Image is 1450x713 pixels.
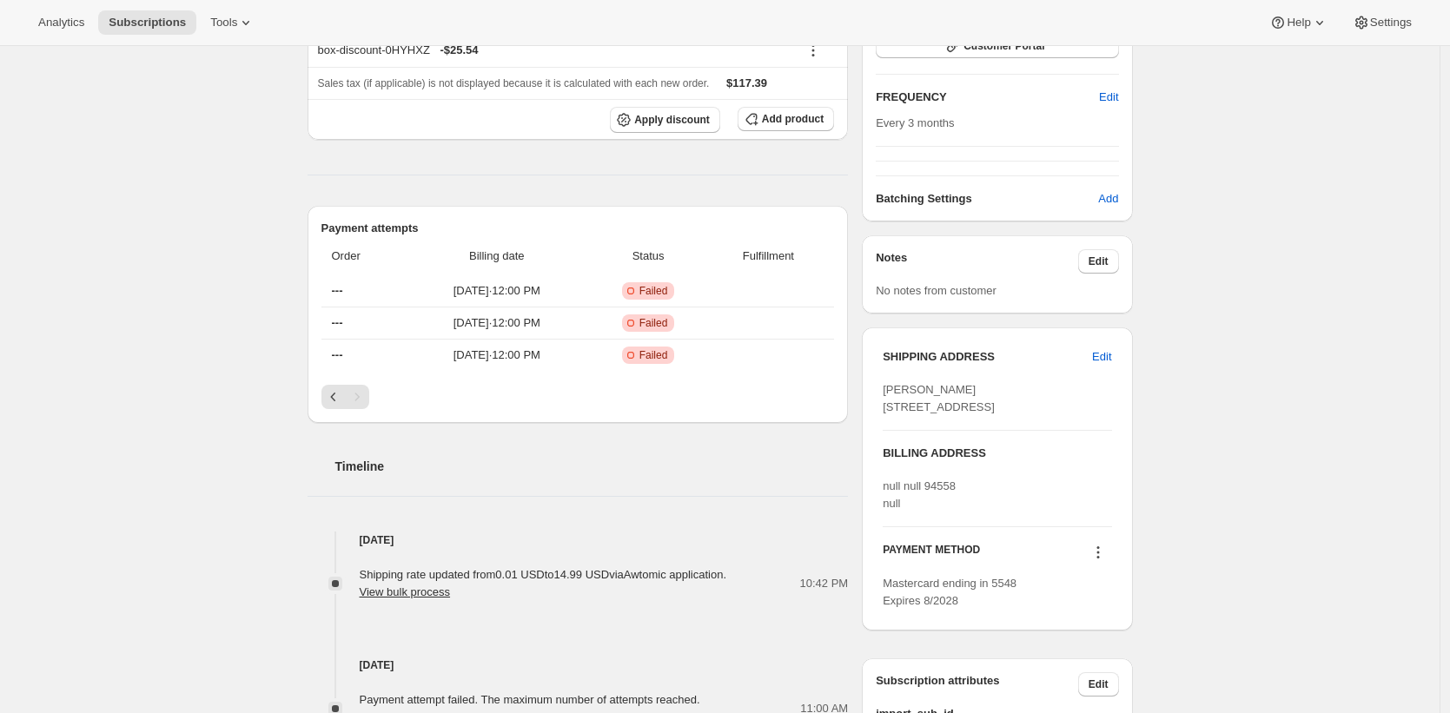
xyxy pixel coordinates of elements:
[883,348,1092,366] h3: SHIPPING ADDRESS
[883,383,995,413] span: [PERSON_NAME] [STREET_ADDRESS]
[1092,348,1111,366] span: Edit
[1259,10,1338,35] button: Help
[1089,254,1109,268] span: Edit
[318,77,710,89] span: Sales tax (if applicable) is not displayed because it is calculated with each new order.
[1098,190,1118,208] span: Add
[332,316,343,329] span: ---
[1287,16,1310,30] span: Help
[109,16,186,30] span: Subscriptions
[1342,10,1422,35] button: Settings
[410,248,584,265] span: Billing date
[1370,16,1412,30] span: Settings
[800,575,849,592] span: 10:42 PM
[410,282,584,300] span: [DATE] · 12:00 PM
[963,39,1044,53] span: Customer Portal
[1089,677,1109,691] span: Edit
[1082,343,1122,371] button: Edit
[210,16,237,30] span: Tools
[1099,89,1118,106] span: Edit
[1088,185,1129,213] button: Add
[883,479,956,510] span: null null 94558 null
[876,116,954,129] span: Every 3 months
[639,284,668,298] span: Failed
[332,284,343,297] span: ---
[713,248,824,265] span: Fulfillment
[1089,83,1129,111] button: Edit
[360,568,727,598] span: Shipping rate updated from 0.01 USD to 14.99 USD via Awtomic application .
[738,107,834,131] button: Add product
[639,316,668,330] span: Failed
[335,458,849,475] h2: Timeline
[876,672,1078,696] h3: Subscription attributes
[594,248,703,265] span: Status
[883,543,980,566] h3: PAYMENT METHOD
[410,314,584,332] span: [DATE] · 12:00 PM
[1078,672,1119,696] button: Edit
[762,112,824,126] span: Add product
[318,42,789,59] div: box-discount-0HYHXZ
[876,249,1078,274] h3: Notes
[610,107,720,133] button: Apply discount
[321,385,835,409] nav: Pagination
[634,113,710,127] span: Apply discount
[883,445,1111,462] h3: BILLING ADDRESS
[332,348,343,361] span: ---
[200,10,265,35] button: Tools
[639,348,668,362] span: Failed
[321,385,346,409] button: Previous
[876,190,1098,208] h6: Batching Settings
[308,531,849,549] h4: [DATE]
[876,34,1118,58] button: Customer Portal
[321,220,835,237] h2: Payment attempts
[321,237,406,275] th: Order
[1078,249,1119,274] button: Edit
[410,347,584,364] span: [DATE] · 12:00 PM
[308,657,849,674] h4: [DATE]
[883,577,1016,607] span: Mastercard ending in 5548 Expires 8/2028
[726,76,767,89] span: $117.39
[360,585,451,598] button: View bulk process
[28,10,95,35] button: Analytics
[876,89,1099,106] h2: FREQUENCY
[38,16,84,30] span: Analytics
[98,10,196,35] button: Subscriptions
[876,284,996,297] span: No notes from customer
[440,42,478,59] span: - $25.54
